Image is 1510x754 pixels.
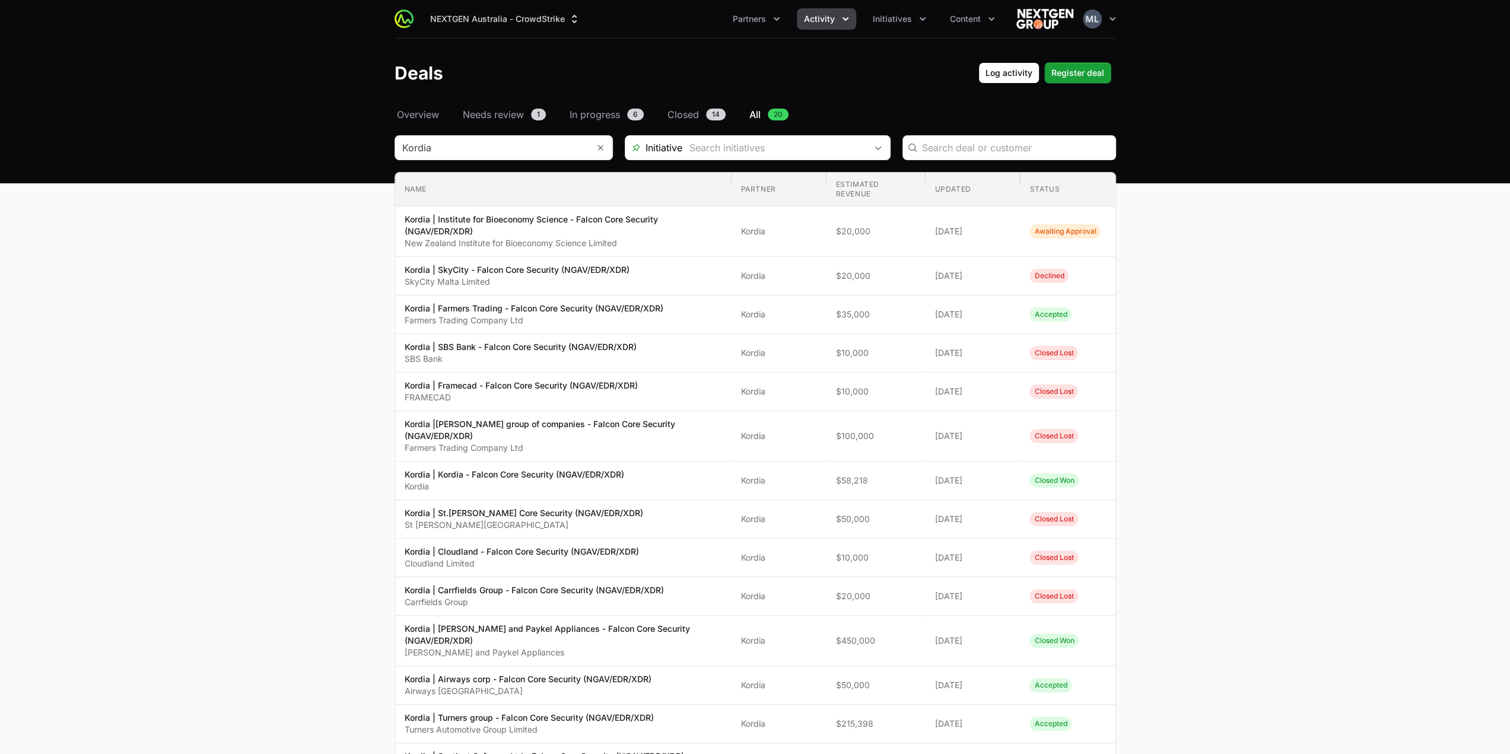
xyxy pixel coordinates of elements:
[835,270,915,282] span: $20,000
[405,314,663,326] p: Farmers Trading Company Ltd
[405,237,722,249] p: New Zealand Institute for Bioeconomy Science Limited
[740,635,816,647] span: Kordia
[740,475,816,486] span: Kordia
[405,507,643,519] p: Kordia | St.[PERSON_NAME] Core Security (NGAV/EDR/XDR)
[866,8,933,30] div: Initiatives menu
[835,635,915,647] span: $450,000
[934,635,1010,647] span: [DATE]
[531,109,546,120] span: 1
[405,353,637,365] p: SBS Bank
[463,107,524,122] span: Needs review
[943,8,1002,30] button: Content
[589,136,612,160] button: Remove
[934,386,1010,397] span: [DATE]
[733,13,766,25] span: Partners
[740,552,816,564] span: Kordia
[835,308,915,320] span: $35,000
[1016,7,1073,31] img: NEXTGEN Australia
[395,173,732,206] th: Name
[740,718,816,730] span: Kordia
[1051,66,1104,80] span: Register deal
[567,107,646,122] a: In progress6
[747,107,791,122] a: All20
[797,8,856,30] button: Activity
[835,590,915,602] span: $20,000
[405,481,624,492] p: Kordia
[405,214,722,237] p: Kordia | Institute for Bioeconomy Science - Falcon Core Security (NGAV/EDR/XDR)
[706,109,726,120] span: 14
[423,8,587,30] div: Supplier switch menu
[667,107,699,122] span: Closed
[405,724,654,736] p: Turners Automotive Group Limited
[1020,173,1115,206] th: Status
[682,136,866,160] input: Search initiatives
[922,141,1108,155] input: Search deal or customer
[740,308,816,320] span: Kordia
[797,8,856,30] div: Activity menu
[934,308,1010,320] span: [DATE]
[405,276,630,288] p: SkyCity Malta Limited
[460,107,548,122] a: Needs review1
[740,270,816,282] span: Kordia
[986,66,1032,80] span: Log activity
[804,13,835,25] span: Activity
[866,136,890,160] div: Open
[414,8,1002,30] div: Main navigation
[866,8,933,30] button: Initiatives
[405,519,643,531] p: St [PERSON_NAME][GEOGRAPHIC_DATA]
[405,264,630,276] p: Kordia | SkyCity - Falcon Core Security (NGAV/EDR/XDR)
[625,141,682,155] span: Initiative
[395,107,1116,122] nav: Deals navigation
[397,107,439,122] span: Overview
[405,712,654,724] p: Kordia | Turners group - Falcon Core Security (NGAV/EDR/XDR)
[405,584,664,596] p: Kordia | Carrfields Group - Falcon Core Security (NGAV/EDR/XDR)
[740,386,816,397] span: Kordia
[731,173,826,206] th: Partner
[835,225,915,237] span: $20,000
[835,430,915,442] span: $100,000
[978,62,1039,84] button: Log activity
[835,552,915,564] span: $10,000
[405,623,722,647] p: Kordia | [PERSON_NAME] and Paykel Appliances - Falcon Core Security (NGAV/EDR/XDR)
[726,8,787,30] div: Partners menu
[405,341,637,353] p: Kordia | SBS Bank - Falcon Core Security (NGAV/EDR/XDR)
[405,558,639,570] p: Cloudland Limited
[934,552,1010,564] span: [DATE]
[934,590,1010,602] span: [DATE]
[950,13,981,25] span: Content
[395,107,441,122] a: Overview
[934,679,1010,691] span: [DATE]
[934,475,1010,486] span: [DATE]
[405,392,638,403] p: FRAMECAD
[835,386,915,397] span: $10,000
[395,62,443,84] h1: Deals
[405,685,651,697] p: Airways [GEOGRAPHIC_DATA]
[405,418,722,442] p: Kordia |[PERSON_NAME] group of companies - Falcon Core Security (NGAV/EDR/XDR)
[934,718,1010,730] span: [DATE]
[768,109,789,120] span: 20
[749,107,761,122] span: All
[1044,62,1111,84] button: Register deal
[627,109,644,120] span: 6
[405,380,638,392] p: Kordia | Framecad - Falcon Core Security (NGAV/EDR/XDR)
[570,107,620,122] span: In progress
[395,136,589,160] input: Search partner
[405,673,651,685] p: Kordia | Airways corp - Falcon Core Security (NGAV/EDR/XDR)
[405,303,663,314] p: Kordia | Farmers Trading - Falcon Core Security (NGAV/EDR/XDR)
[934,270,1010,282] span: [DATE]
[423,8,587,30] button: NEXTGEN Australia - CrowdStrike
[1083,9,1102,28] img: Mustafa Larki
[835,718,915,730] span: $215,398
[934,225,1010,237] span: [DATE]
[405,442,722,454] p: Farmers Trading Company Ltd
[835,513,915,525] span: $50,000
[405,596,664,608] p: Carrfields Group
[740,347,816,359] span: Kordia
[395,9,414,28] img: ActivitySource
[740,590,816,602] span: Kordia
[934,430,1010,442] span: [DATE]
[934,347,1010,359] span: [DATE]
[740,513,816,525] span: Kordia
[665,107,728,122] a: Closed14
[740,430,816,442] span: Kordia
